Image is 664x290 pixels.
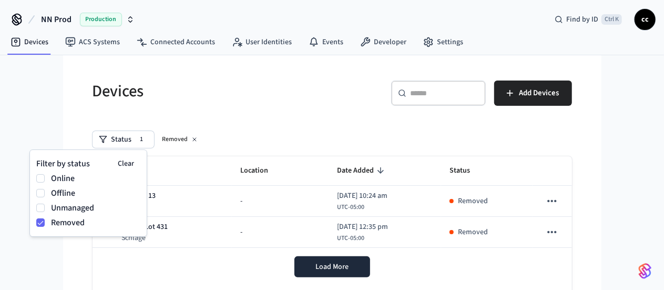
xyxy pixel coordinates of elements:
a: Events [300,33,352,52]
a: User Identities [223,33,300,52]
span: Status [450,163,484,179]
img: Google [4,119,35,128]
img: Facebook [4,131,44,139]
span: Production [80,13,122,26]
a: Devices [2,33,57,52]
span: Ctrl K [601,14,622,25]
span: cc [636,10,655,29]
span: 1 [136,134,148,145]
span: Regístrate ahora [4,85,56,93]
span: Regístrate con Google [35,119,105,127]
img: SeamLogoGradient.69752ec5.svg [639,263,651,279]
span: Regístrate ahora [4,103,56,111]
div: America/Bogota [337,191,387,212]
span: Ver ahorros [4,68,40,76]
span: cashback [97,65,128,74]
span: Location [240,163,282,179]
label: Removed [51,216,140,229]
button: Status1 [93,131,154,148]
span: UTC-05:00 [337,234,364,243]
div: Find by IDCtrl K [546,10,630,29]
div: Removed [158,133,203,146]
button: Clear [111,156,140,171]
span: [DATE] 12:35 pm [337,222,388,233]
button: cc [635,9,656,30]
span: Find by ID [566,14,598,25]
span: Filter by status [36,157,90,170]
span: Regístrate con Apple [30,154,96,162]
span: UTC-05:00 [337,203,364,212]
p: Removed [458,196,488,207]
a: ACS Systems [57,33,128,52]
p: Removed [458,227,488,238]
span: Regístrate con Facebook [44,131,122,139]
span: Regístrate con Email [30,143,95,151]
label: Online [51,172,140,185]
label: Offline [51,187,140,199]
span: - [240,196,242,207]
span: [DATE] 10:24 am [337,191,387,202]
span: Date Added [337,163,387,179]
span: - [240,227,242,238]
span: Load More [315,262,349,272]
a: Developer [352,33,415,52]
img: Email [4,143,30,151]
button: Add Devices [494,81,572,106]
span: NN Prod [41,13,71,26]
img: Apple [4,154,30,163]
label: Unmanaged [51,202,140,214]
table: sticky table [93,156,572,248]
span: Iniciar sesión [4,85,45,93]
button: Load More [294,256,370,277]
a: Connected Accounts [128,33,223,52]
a: Settings [415,33,472,52]
div: America/Bogota [337,222,388,243]
h5: Devices [93,81,326,102]
p: Schlage [122,233,168,243]
span: Add Devices [519,86,559,100]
